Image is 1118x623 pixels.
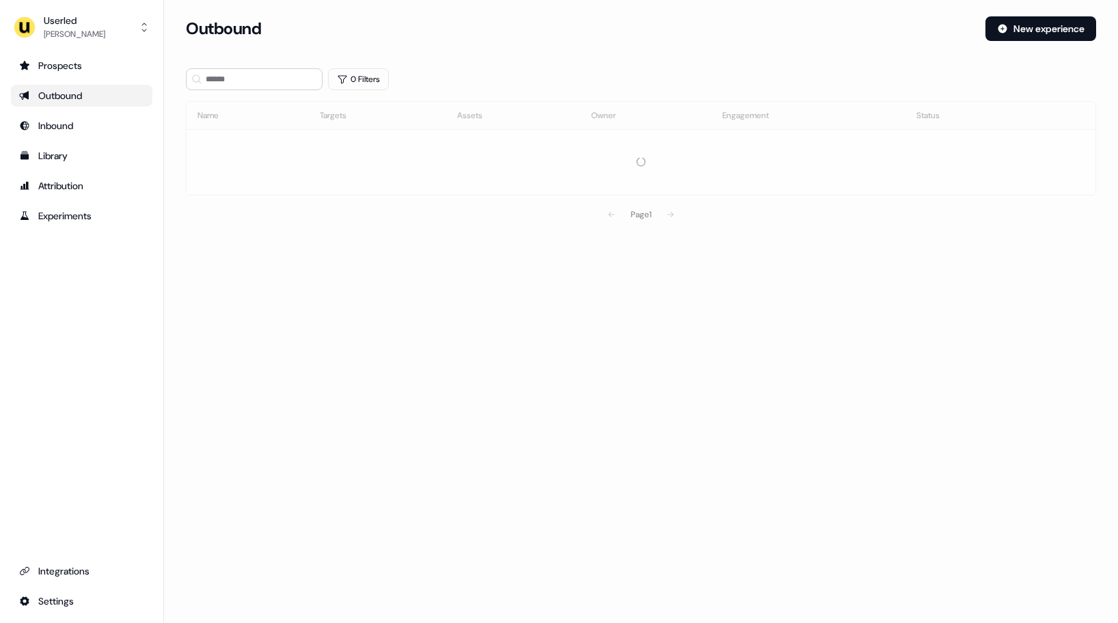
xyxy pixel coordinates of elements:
button: New experience [985,16,1096,41]
a: Go to Inbound [11,115,152,137]
a: Go to outbound experience [11,85,152,107]
a: Go to integrations [11,560,152,582]
div: Outbound [19,89,144,102]
div: Inbound [19,119,144,133]
a: Go to prospects [11,55,152,77]
div: [PERSON_NAME] [44,27,105,41]
a: Go to attribution [11,175,152,197]
div: Integrations [19,564,144,578]
div: Experiments [19,209,144,223]
button: Userled[PERSON_NAME] [11,11,152,44]
a: Go to integrations [11,590,152,612]
a: Go to experiments [11,205,152,227]
div: Settings [19,594,144,608]
h3: Outbound [186,18,261,39]
button: 0 Filters [328,68,389,90]
div: Userled [44,14,105,27]
div: Attribution [19,179,144,193]
a: Go to templates [11,145,152,167]
div: Prospects [19,59,144,72]
div: Library [19,149,144,163]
